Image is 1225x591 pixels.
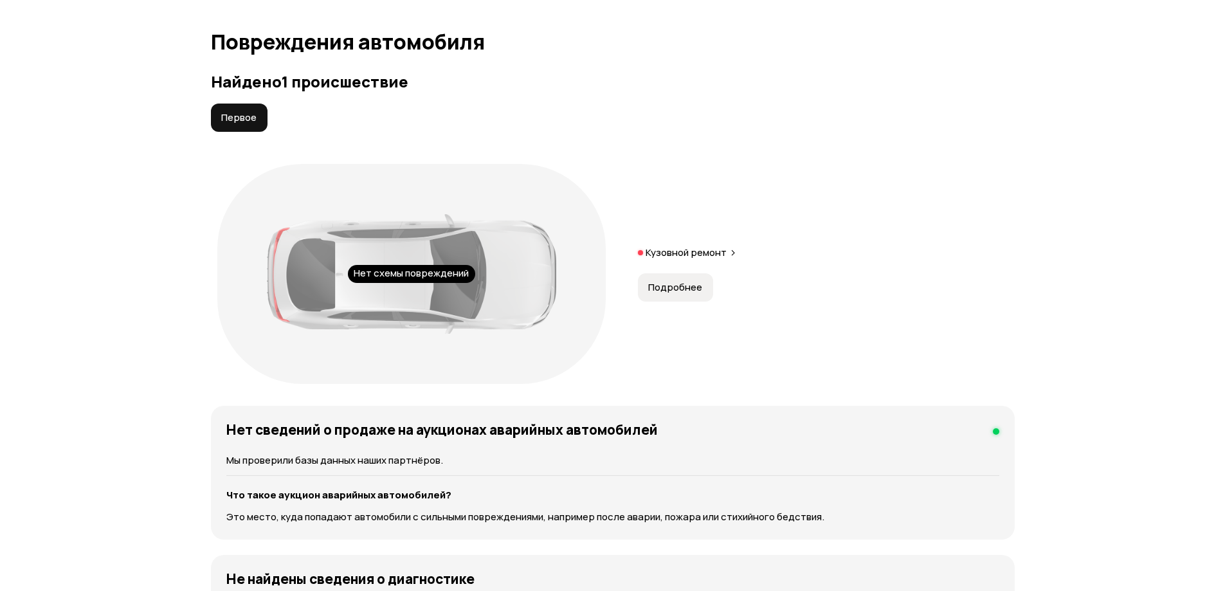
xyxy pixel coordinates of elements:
span: Подробнее [648,281,702,294]
div: Нет схемы повреждений [348,265,475,283]
button: Первое [211,104,268,132]
strong: Что такое аукцион аварийных автомобилей? [226,488,451,502]
h3: Найдено 1 происшествие [211,73,1015,91]
span: Первое [221,111,257,124]
p: Кузовной ремонт [646,246,727,259]
p: Это место, куда попадают автомобили с сильными повреждениями, например после аварии, пожара или с... [226,510,999,524]
h1: Повреждения автомобиля [211,30,1015,53]
h4: Не найдены сведения о диагностике [226,570,475,587]
button: Подробнее [638,273,713,302]
h4: Нет сведений о продаже на аукционах аварийных автомобилей [226,421,658,438]
p: Мы проверили базы данных наших партнёров. [226,453,999,468]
